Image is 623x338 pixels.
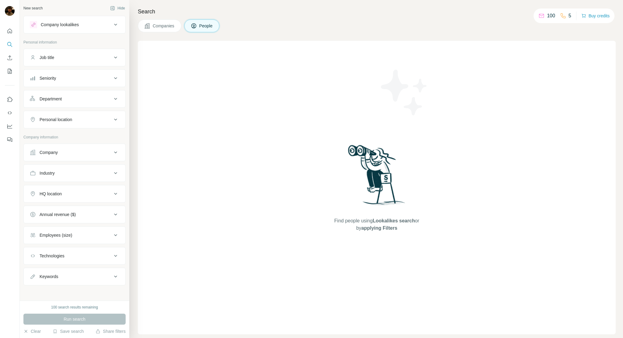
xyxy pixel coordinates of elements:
button: Technologies [24,249,125,263]
div: Employees (size) [40,232,72,238]
div: HQ location [40,191,62,197]
img: Surfe Illustration - Stars [377,65,432,120]
span: Lookalikes search [373,218,415,223]
button: Dashboard [5,121,15,132]
button: Employees (size) [24,228,125,242]
button: Quick start [5,26,15,37]
p: Personal information [23,40,126,45]
span: Companies [153,23,175,29]
button: Hide [106,4,129,13]
button: Clear [23,328,41,334]
span: Find people using or by [328,217,425,232]
button: Search [5,39,15,50]
button: HQ location [24,186,125,201]
div: Job title [40,54,54,61]
button: Enrich CSV [5,52,15,63]
button: Keywords [24,269,125,284]
div: 100 search results remaining [51,305,98,310]
p: Company information [23,134,126,140]
div: Personal location [40,117,72,123]
div: Department [40,96,62,102]
button: Use Surfe API [5,107,15,118]
span: applying Filters [361,225,397,231]
h4: Search [138,7,616,16]
div: Technologies [40,253,64,259]
button: Company [24,145,125,160]
div: Annual revenue ($) [40,211,76,218]
div: Seniority [40,75,56,81]
button: Save search [53,328,84,334]
button: Department [24,92,125,106]
div: New search [23,5,43,11]
button: Personal location [24,112,125,127]
button: Industry [24,166,125,180]
button: Seniority [24,71,125,85]
div: Industry [40,170,55,176]
button: Annual revenue ($) [24,207,125,222]
button: Share filters [96,328,126,334]
span: People [199,23,213,29]
img: Surfe Illustration - Woman searching with binoculars [345,143,409,211]
button: My lists [5,66,15,77]
button: Feedback [5,134,15,145]
button: Company lookalikes [24,17,125,32]
img: Avatar [5,6,15,16]
p: 5 [569,12,571,19]
p: 100 [547,12,555,19]
button: Use Surfe on LinkedIn [5,94,15,105]
div: Keywords [40,274,58,280]
button: Buy credits [581,12,610,20]
div: Company [40,149,58,155]
button: Job title [24,50,125,65]
div: Company lookalikes [41,22,79,28]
